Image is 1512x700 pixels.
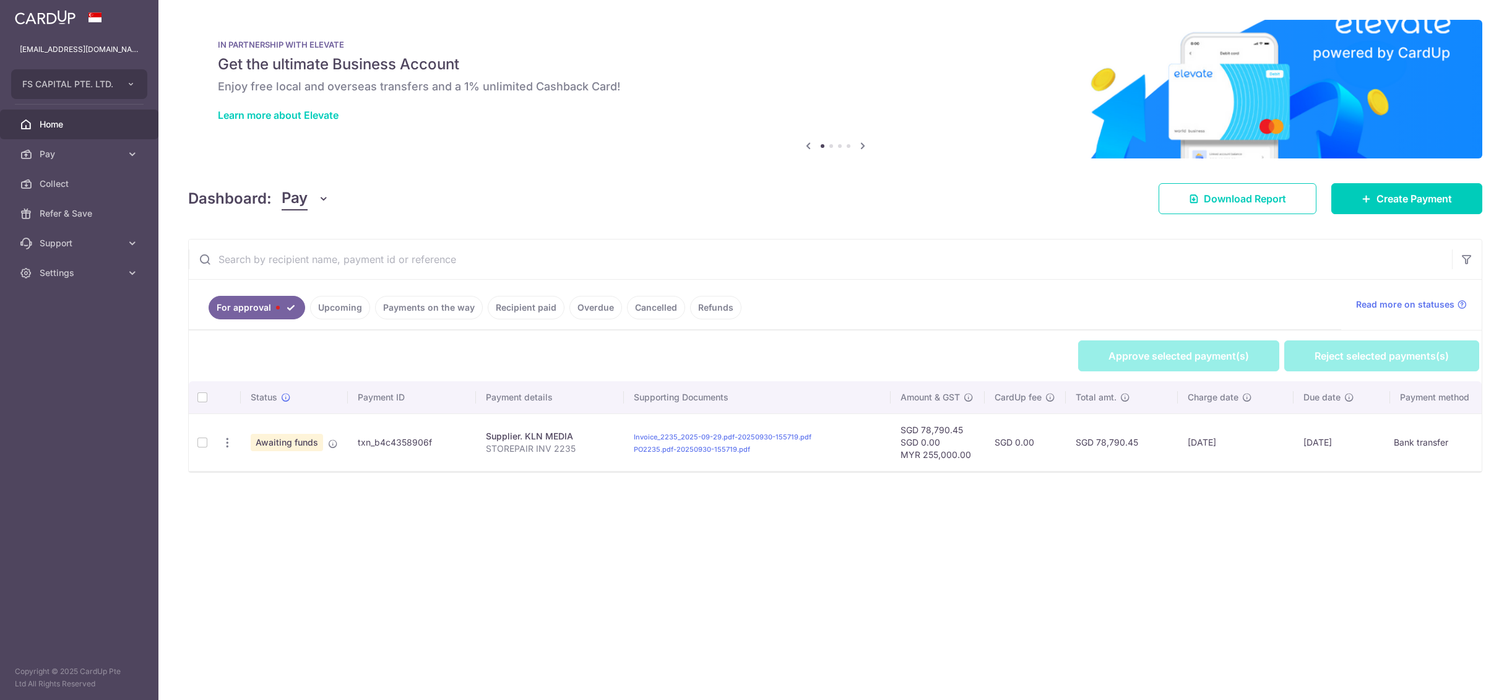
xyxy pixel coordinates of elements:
a: Read more on statuses [1356,298,1467,311]
input: Search by recipient name, payment id or reference [189,240,1452,279]
span: Pay [282,187,308,210]
th: Payment details [476,381,624,413]
span: Settings [40,267,121,279]
span: Home [40,118,121,131]
a: Refunds [690,296,741,319]
span: Amount & GST [901,391,960,404]
span: Refer & Save [40,207,121,220]
span: Download Report [1204,191,1286,206]
td: SGD 78,790.45 SGD 0.00 MYR 255,000.00 [891,413,985,471]
button: Pay [282,187,329,210]
p: [EMAIL_ADDRESS][DOMAIN_NAME] [20,43,139,56]
td: [DATE] [1178,413,1294,471]
p: IN PARTNERSHIP WITH ELEVATE [218,40,1453,50]
th: Payment method [1390,381,1485,413]
td: SGD 0.00 [985,413,1066,471]
h5: Get the ultimate Business Account [218,54,1453,74]
span: Support [40,237,121,249]
span: Status [251,391,277,404]
a: Payments on the way [375,296,483,319]
span: Awaiting funds [251,434,323,451]
a: For approval [209,296,305,319]
a: Invoice_2235_2025-09-29.pdf-20250930-155719.pdf [634,433,811,441]
th: Supporting Documents [624,381,891,413]
img: CardUp [15,10,76,25]
p: STOREPAIR INV 2235 [486,443,614,455]
a: Download Report [1159,183,1316,214]
span: Create Payment [1376,191,1452,206]
span: Collect [40,178,121,190]
td: SGD 78,790.45 [1066,413,1178,471]
a: PO2235.pdf-20250930-155719.pdf [634,445,750,454]
td: [DATE] [1294,413,1390,471]
span: Due date [1303,391,1341,404]
span: Read more on statuses [1356,298,1454,311]
span: Charge date [1188,391,1238,404]
span: Total amt. [1076,391,1117,404]
a: Create Payment [1331,183,1482,214]
h4: Dashboard: [188,188,272,210]
th: Payment ID [348,381,476,413]
span: CardUp fee [995,391,1042,404]
span: Pay [40,148,121,160]
span: Bank transfer [1394,438,1448,448]
button: FS CAPITAL PTE. LTD. [11,69,147,99]
a: Overdue [569,296,622,319]
a: Learn more about Elevate [218,109,339,121]
img: Renovation banner [188,20,1482,158]
td: txn_b4c4358906f [348,413,476,471]
span: FS CAPITAL PTE. LTD. [22,78,114,90]
a: Cancelled [627,296,685,319]
div: Supplier. KLN MEDIA [486,430,614,443]
a: Recipient paid [488,296,564,319]
a: Upcoming [310,296,370,319]
h6: Enjoy free local and overseas transfers and a 1% unlimited Cashback Card! [218,79,1453,94]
